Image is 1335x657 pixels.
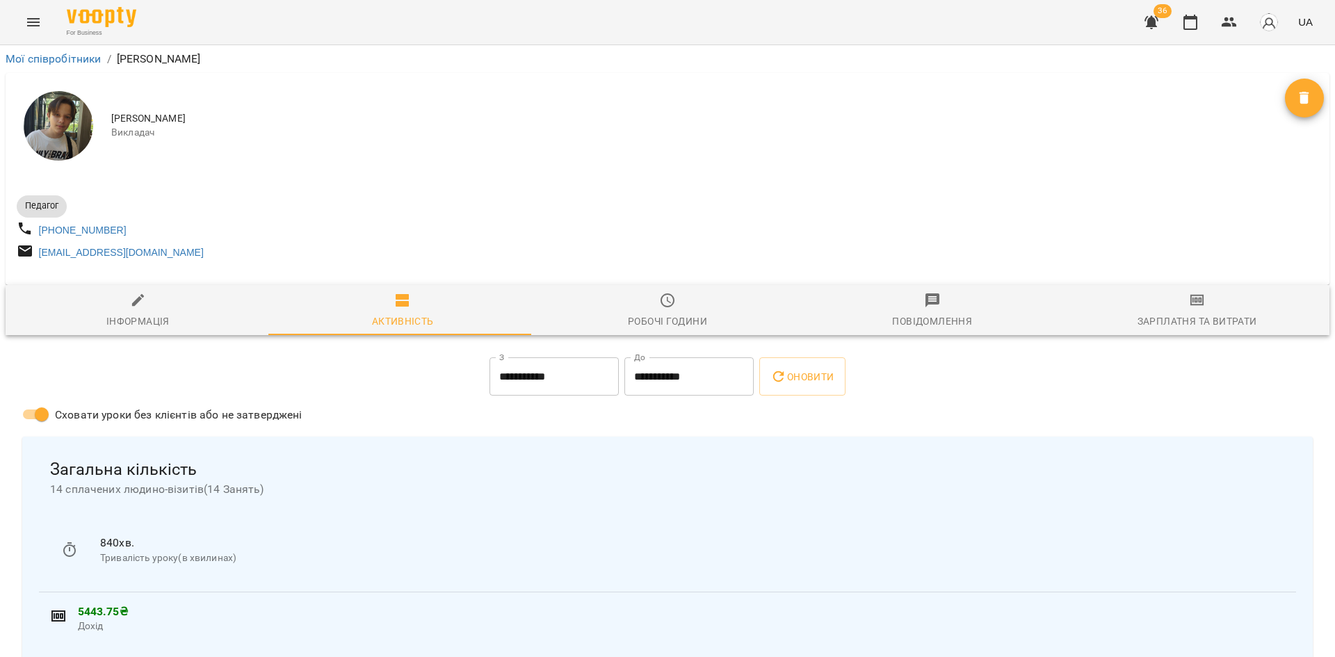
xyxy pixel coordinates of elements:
img: Voopty Logo [67,7,136,27]
img: Зарічний Василь Олегович [24,91,93,161]
button: Видалити [1285,79,1324,117]
span: For Business [67,29,136,38]
span: Педагог [17,200,67,212]
div: Інформація [106,313,170,330]
p: 840 хв. [100,535,1274,551]
a: [PHONE_NUMBER] [39,225,127,236]
div: Робочі години [628,313,707,330]
button: Оновити [759,357,845,396]
span: Дохід [78,619,1285,633]
button: Menu [17,6,50,39]
span: Викладач [111,126,1285,140]
span: 36 [1154,4,1172,18]
span: Оновити [770,368,834,385]
span: 14 сплачених людино-візитів ( 14 Занять ) [50,481,1285,498]
nav: breadcrumb [6,51,1329,67]
span: Загальна кількість [50,459,1285,480]
li: / [107,51,111,67]
span: Сховати уроки без клієнтів або не затверджені [55,407,302,423]
span: UA [1298,15,1313,29]
a: Мої співробітники [6,52,102,65]
p: [PERSON_NAME] [117,51,201,67]
p: Тривалість уроку(в хвилинах) [100,551,1274,565]
button: UA [1293,9,1318,35]
div: Зарплатня та Витрати [1138,313,1257,330]
span: [PERSON_NAME] [111,112,1285,126]
a: [EMAIL_ADDRESS][DOMAIN_NAME] [39,247,204,258]
div: Активність [372,313,434,330]
img: avatar_s.png [1259,13,1279,32]
div: Повідомлення [892,313,972,330]
p: 5443.75 ₴ [78,603,1285,620]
